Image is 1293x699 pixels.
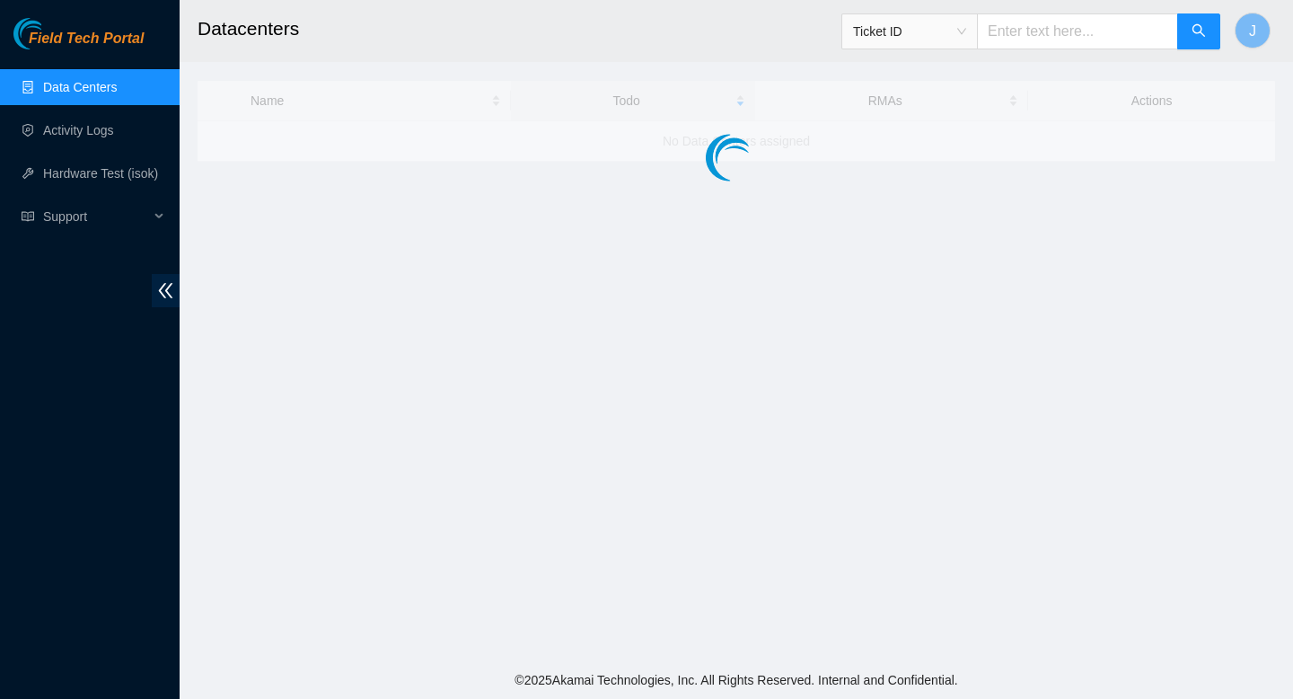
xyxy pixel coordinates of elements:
span: Ticket ID [853,18,966,45]
a: Data Centers [43,80,117,94]
a: Akamai TechnologiesField Tech Portal [13,32,144,56]
span: search [1192,23,1206,40]
span: double-left [152,274,180,307]
a: Hardware Test (isok) [43,166,158,181]
button: search [1177,13,1220,49]
button: J [1235,13,1271,49]
span: J [1249,20,1256,42]
span: Support [43,199,149,234]
span: read [22,210,34,223]
img: Akamai Technologies [13,18,91,49]
span: Field Tech Portal [29,31,144,48]
footer: © 2025 Akamai Technologies, Inc. All Rights Reserved. Internal and Confidential. [180,661,1293,699]
input: Enter text here... [977,13,1178,49]
a: Activity Logs [43,123,114,137]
